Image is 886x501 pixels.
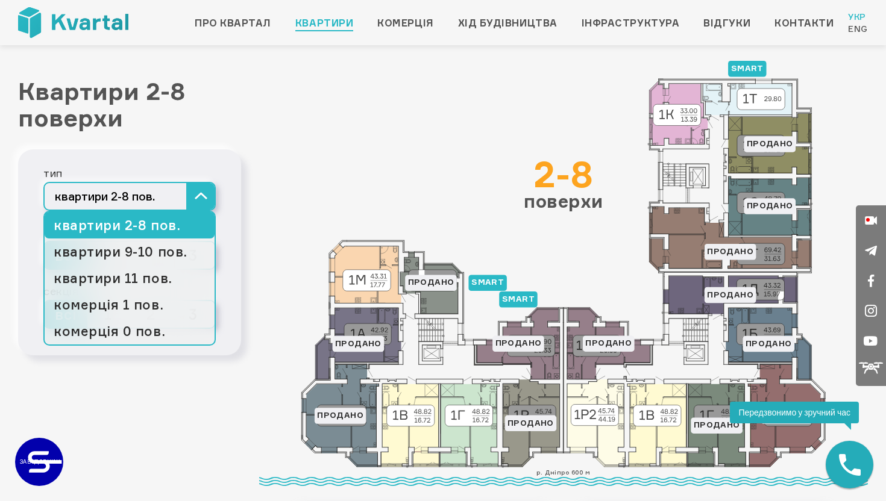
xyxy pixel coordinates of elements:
a: квартири 11 пов. [45,265,215,291]
div: Передзвонимо у зручний час [730,402,859,423]
a: комерція 0 пов. [45,318,215,344]
div: 2-8 [524,156,603,192]
a: Відгуки [703,16,750,30]
div: тип [43,164,216,182]
a: Укр [848,11,868,23]
a: комерція 1 пов. [45,291,215,318]
a: Хід будівництва [458,16,558,30]
a: Контакти [774,16,834,30]
img: Kvartal [18,7,128,38]
text: ЗАБУДОВНИК [20,458,60,465]
a: квартири 2-8 пов. [45,212,215,238]
button: квартири 2-8 пов. [43,182,216,211]
div: р. Дніпро 600 м [259,467,868,486]
h1: Квартири 2-8 поверхи [18,78,241,131]
a: Про квартал [195,16,271,30]
a: Інфраструктура [582,16,680,30]
a: ЗАБУДОВНИК [15,438,63,486]
a: Комерція [377,16,433,30]
a: Eng [848,23,868,35]
div: поверхи [524,156,603,210]
a: Квартири [295,16,353,30]
a: квартири 9-10 пов. [45,238,215,265]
